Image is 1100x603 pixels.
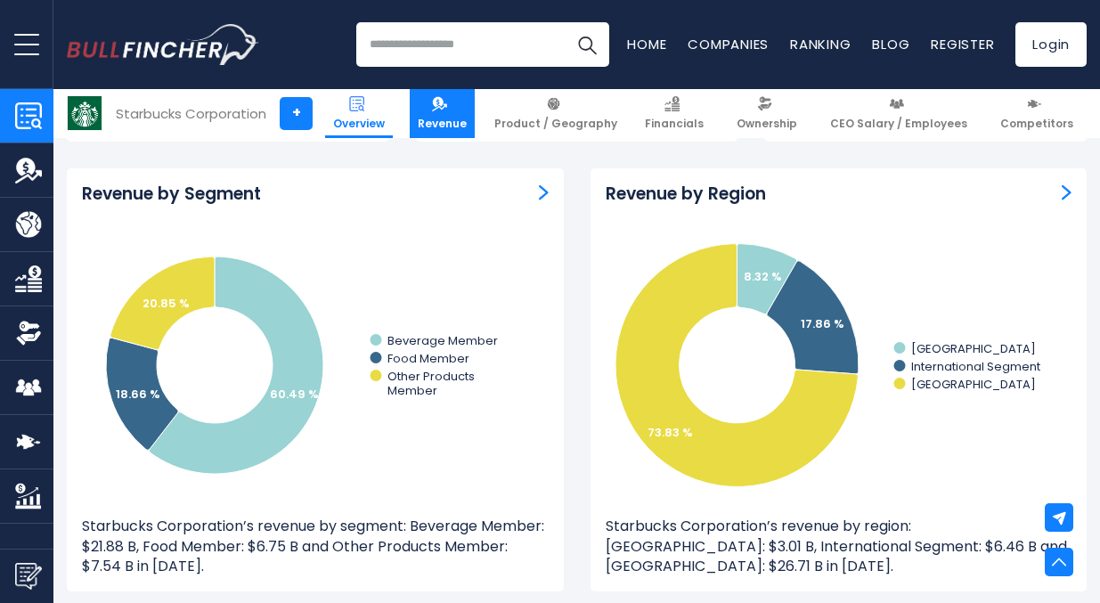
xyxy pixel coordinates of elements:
[1062,183,1071,200] a: Revenue by Region
[387,332,498,349] text: Beverage Member
[270,386,319,403] tspan: 60.49 %
[539,183,549,200] a: Revenue by Segment
[418,117,467,131] span: Revenue
[1000,117,1073,131] span: Competitors
[15,320,42,346] img: Ownership
[333,117,385,131] span: Overview
[822,89,975,138] a: CEO Salary / Employees
[992,89,1081,138] a: Competitors
[494,117,617,131] span: Product / Geography
[116,103,266,124] div: Starbucks Corporation
[790,35,851,53] a: Ranking
[387,350,469,367] text: Food Member
[744,268,782,285] text: 8.32 %
[280,97,313,130] a: +
[486,89,625,138] a: Product / Geography
[325,89,393,138] a: Overview
[737,117,797,131] span: Ownership
[67,24,259,65] img: Bullfincher logo
[911,376,1036,393] text: [GEOGRAPHIC_DATA]
[68,96,102,130] img: SBUX logo
[410,89,475,138] a: Revenue
[606,517,1072,576] p: Starbucks Corporation’s revenue by region: [GEOGRAPHIC_DATA]: $3.01 B, International Segment: $6....
[82,517,549,576] p: Starbucks Corporation’s revenue by segment: Beverage Member: $21.88 B, Food Member: $6.75 B and O...
[911,340,1036,357] text: [GEOGRAPHIC_DATA]
[729,89,805,138] a: Ownership
[637,89,712,138] a: Financials
[143,295,190,312] tspan: 20.85 %
[565,22,609,67] button: Search
[931,35,994,53] a: Register
[645,117,704,131] span: Financials
[911,358,1040,375] text: International Segment
[1015,22,1087,67] a: Login
[830,117,967,131] span: CEO Salary / Employees
[116,386,160,403] tspan: 18.66 %
[872,35,909,53] a: Blog
[801,315,844,332] text: 17.86 %
[67,24,258,65] a: Go to homepage
[387,368,475,399] text: Other Products Member
[648,424,693,441] text: 73.83 %
[82,183,261,206] h3: Revenue by Segment
[688,35,769,53] a: Companies
[606,183,766,206] h3: Revenue by Region
[627,35,666,53] a: Home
